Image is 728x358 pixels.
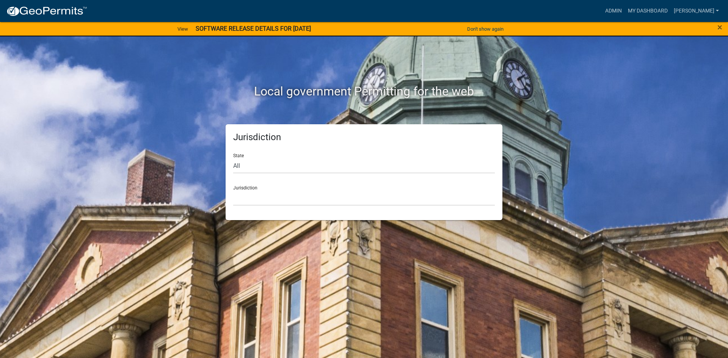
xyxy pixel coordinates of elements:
[464,23,507,35] button: Don't show again
[154,84,574,98] h2: Local government Permitting for the web
[671,4,722,18] a: [PERSON_NAME]
[717,22,722,33] span: ×
[602,4,625,18] a: Admin
[233,132,495,143] h5: Jurisdiction
[717,23,722,32] button: Close
[196,25,311,32] strong: SOFTWARE RELEASE DETAILS FOR [DATE]
[174,23,191,35] a: View
[625,4,671,18] a: My Dashboard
